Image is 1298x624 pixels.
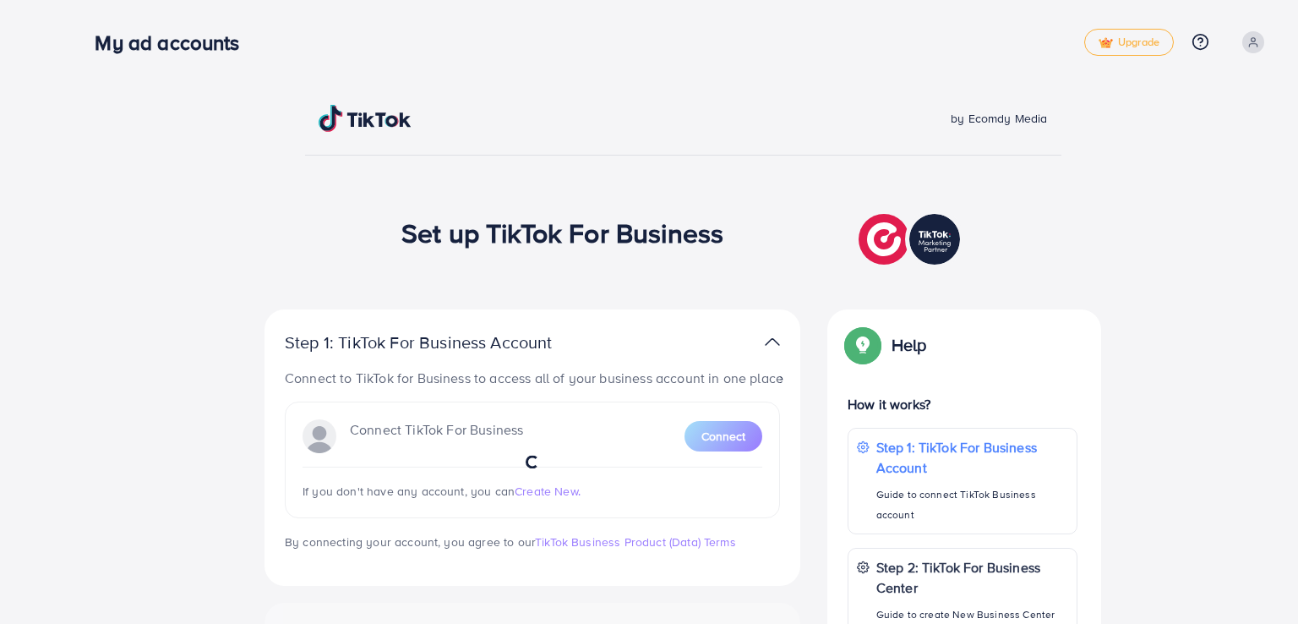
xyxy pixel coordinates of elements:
img: TikTok [319,105,412,132]
p: Step 1: TikTok For Business Account [876,437,1068,478]
span: Upgrade [1099,36,1159,49]
p: Step 2: TikTok For Business Center [876,557,1068,598]
p: Guide to connect TikTok Business account [876,484,1068,525]
img: TikTok partner [859,210,964,269]
h3: My ad accounts [95,30,253,55]
img: tick [1099,37,1113,49]
span: by Ecomdy Media [951,110,1047,127]
p: Step 1: TikTok For Business Account [285,332,606,353]
p: How it works? [848,394,1077,414]
a: tickUpgrade [1084,29,1174,56]
img: Popup guide [848,330,878,360]
p: Help [892,335,927,355]
img: TikTok partner [765,330,780,354]
h1: Set up TikTok For Business [401,216,723,249]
